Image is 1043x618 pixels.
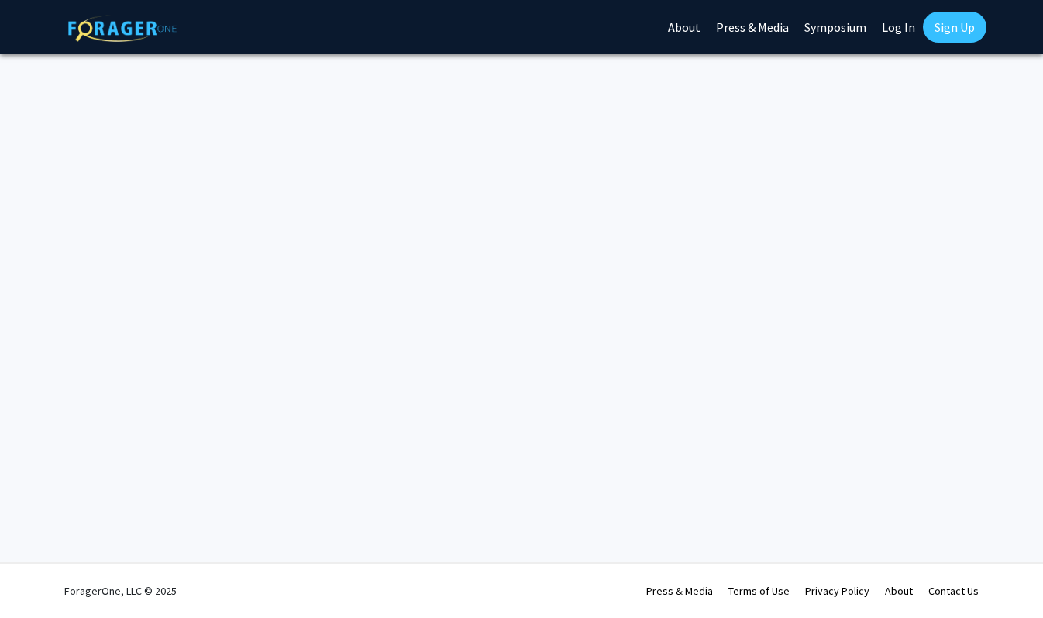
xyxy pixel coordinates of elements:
a: Terms of Use [728,584,790,598]
div: ForagerOne, LLC © 2025 [64,564,177,618]
img: ForagerOne Logo [68,15,177,42]
a: Press & Media [646,584,713,598]
a: Sign Up [923,12,986,43]
a: Privacy Policy [805,584,869,598]
a: About [885,584,913,598]
a: Contact Us [928,584,979,598]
